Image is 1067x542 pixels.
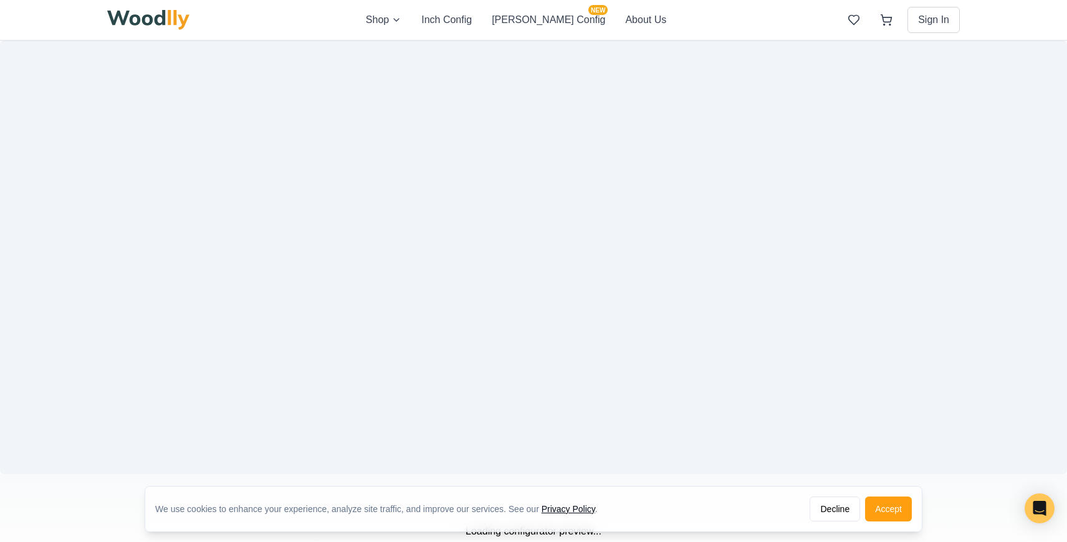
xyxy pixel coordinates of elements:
div: Open Intercom Messenger [1025,493,1055,523]
button: [PERSON_NAME] ConfigNEW [492,12,605,27]
button: Accept [865,497,912,521]
div: We use cookies to enhance your experience, analyze site traffic, and improve our services. See our . [155,503,608,515]
button: Sign In [907,7,960,33]
button: Inch Config [421,12,472,27]
button: Decline [810,497,860,521]
img: Woodlly [107,10,189,30]
span: NEW [588,5,608,15]
a: Privacy Policy [542,504,595,514]
button: About Us [625,12,666,27]
button: Shop [366,12,401,27]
